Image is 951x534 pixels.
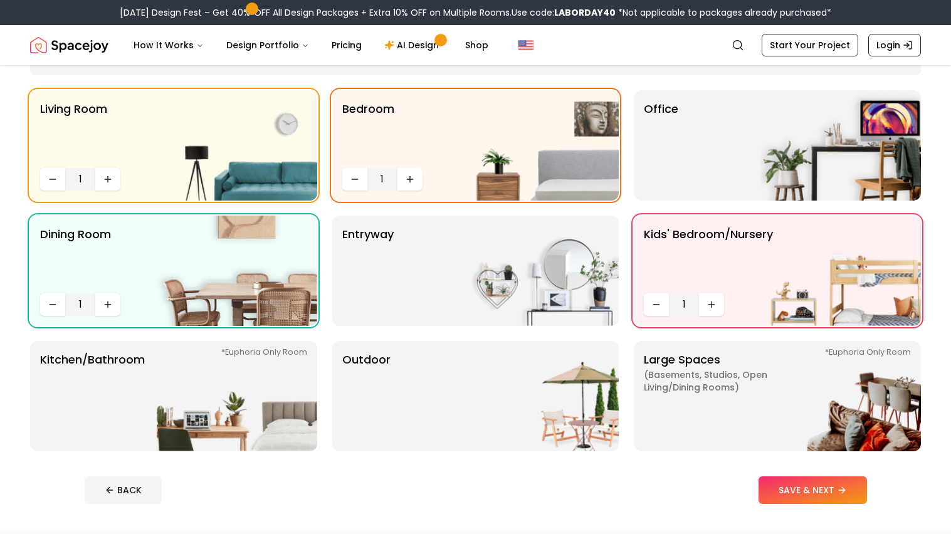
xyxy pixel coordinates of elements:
[40,293,65,316] button: Decrease quantity
[70,297,90,312] span: 1
[372,172,392,187] span: 1
[216,33,319,58] button: Design Portfolio
[40,168,65,191] button: Decrease quantity
[759,476,867,504] button: SAVE & NEXT
[70,172,90,187] span: 1
[644,100,678,191] p: Office
[85,476,162,504] button: BACK
[40,226,111,288] p: Dining Room
[123,33,214,58] button: How It Works
[30,33,108,58] a: Spacejoy
[342,100,394,163] p: Bedroom
[760,216,921,326] img: Kids' Bedroom/Nursery
[616,6,831,19] span: *Not applicable to packages already purchased*
[30,33,108,58] img: Spacejoy Logo
[458,216,619,326] img: entryway
[342,226,394,316] p: entryway
[644,351,801,441] p: Large Spaces
[342,351,391,441] p: Outdoor
[458,90,619,201] img: Bedroom
[95,293,120,316] button: Increase quantity
[762,34,858,56] a: Start Your Project
[157,216,317,326] img: Dining Room
[157,341,317,451] img: Kitchen/Bathroom *Euphoria Only
[674,297,694,312] span: 1
[644,226,773,288] p: Kids' Bedroom/Nursery
[868,34,921,56] a: Login
[123,33,498,58] nav: Main
[455,33,498,58] a: Shop
[644,369,801,394] span: ( Basements, Studios, Open living/dining rooms )
[397,168,423,191] button: Increase quantity
[120,6,831,19] div: [DATE] Design Fest – Get 40% OFF All Design Packages + Extra 10% OFF on Multiple Rooms.
[458,341,619,451] img: Outdoor
[512,6,616,19] span: Use code:
[322,33,372,58] a: Pricing
[40,100,107,163] p: Living Room
[40,351,145,441] p: Kitchen/Bathroom
[157,90,317,201] img: Living Room
[95,168,120,191] button: Increase quantity
[760,90,921,201] img: Office
[30,25,921,65] nav: Global
[699,293,724,316] button: Increase quantity
[554,6,616,19] b: LABORDAY40
[760,341,921,451] img: Large Spaces *Euphoria Only
[518,38,533,53] img: United States
[374,33,453,58] a: AI Design
[342,168,367,191] button: Decrease quantity
[644,293,669,316] button: Decrease quantity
